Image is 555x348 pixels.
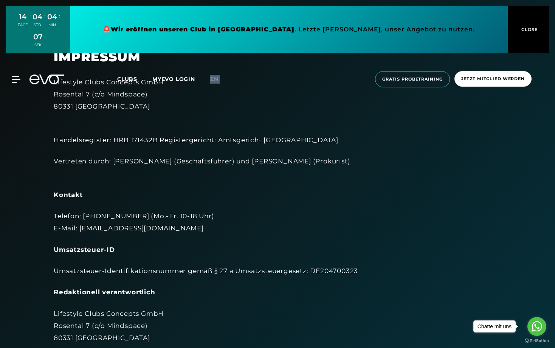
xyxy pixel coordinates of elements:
[210,76,219,82] span: en
[527,317,546,336] a: Go to whatsapp
[210,75,228,84] a: en
[29,12,31,32] div: :
[59,12,60,32] div: :
[33,11,42,22] div: 04
[525,339,549,343] a: Go to GetButton.io website
[452,71,534,87] a: Jetzt Mitglied werden
[474,321,515,332] div: Chatte mit uns
[47,22,57,28] div: MIN
[54,191,83,199] strong: Kontakt
[54,308,501,344] div: Lifestyle Clubs Concepts GmbH Rosental 7 (c/o Mindspace) 80331 [GEOGRAPHIC_DATA]
[473,320,516,332] a: Chatte mit uns
[382,76,443,82] span: Gratis Probetraining
[519,26,538,33] span: CLOSE
[54,155,501,180] div: Vertreten durch: [PERSON_NAME] (Geschäftsführer) und [PERSON_NAME] (Prokurist)
[18,22,28,28] div: TAGE
[461,76,525,82] span: Jetzt Mitglied werden
[47,11,57,22] div: 04
[33,42,43,48] div: SEK
[33,31,43,42] div: 07
[18,11,28,22] div: 14
[508,6,549,53] button: CLOSE
[54,246,115,253] strong: Umsatzsteuer-ID
[54,210,501,235] div: Telefon: [PHONE_NUMBER] (Mo.-Fr. 10-18 Uhr) E-Mail: [EMAIL_ADDRESS][DOMAIN_NAME]
[117,75,152,82] a: Clubs
[44,12,45,32] div: :
[54,265,501,277] div: Umsatzsteuer-Identifikationsnummer gemäß § 27 a Umsatzsteuergesetz: DE204700323
[373,71,452,87] a: Gratis Probetraining
[54,122,501,146] div: Handelsregister: HRB 171432B Registergericht: Amtsgericht [GEOGRAPHIC_DATA]
[152,76,195,82] a: MYEVO LOGIN
[54,288,155,296] strong: Redaktionell verantwortlich
[33,22,42,28] div: STD
[117,76,137,82] span: Clubs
